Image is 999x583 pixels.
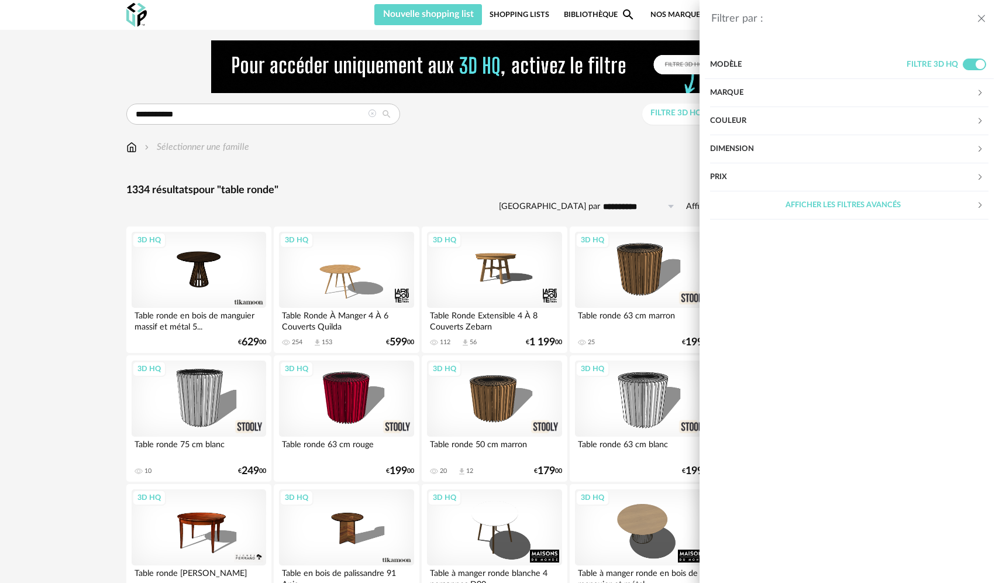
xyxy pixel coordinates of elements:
div: Afficher les filtres avancés [710,191,988,220]
div: Dimension [710,135,976,163]
button: close drawer [976,12,987,27]
div: Marque [710,79,976,107]
div: Prix [710,163,976,191]
div: Couleur [710,107,988,135]
div: Prix [710,163,988,191]
span: Filtre 3D HQ [907,60,958,68]
div: Filtrer par : [711,12,976,26]
div: Modèle [710,51,907,79]
div: Couleur [710,107,976,135]
div: Marque [710,79,988,107]
div: Dimension [710,135,988,163]
div: Afficher les filtres avancés [710,191,976,220]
